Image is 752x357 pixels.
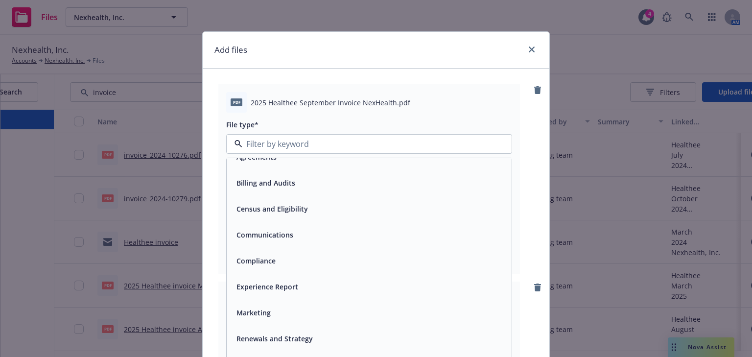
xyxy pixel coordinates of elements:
[236,282,298,292] button: Experience Report
[236,204,308,214] button: Census and Eligibility
[236,230,293,240] button: Communications
[214,44,247,56] h1: Add files
[242,138,492,150] input: Filter by keyword
[251,97,410,108] span: 2025 Healthee September Invoice NexHealth.pdf
[231,98,242,106] span: pdf
[236,178,295,188] button: Billing and Audits
[532,282,543,293] a: remove
[226,120,258,129] span: File type*
[532,84,543,96] a: remove
[236,308,271,318] button: Marketing
[526,44,538,55] a: close
[236,333,313,344] button: Renewals and Strategy
[236,256,276,266] button: Compliance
